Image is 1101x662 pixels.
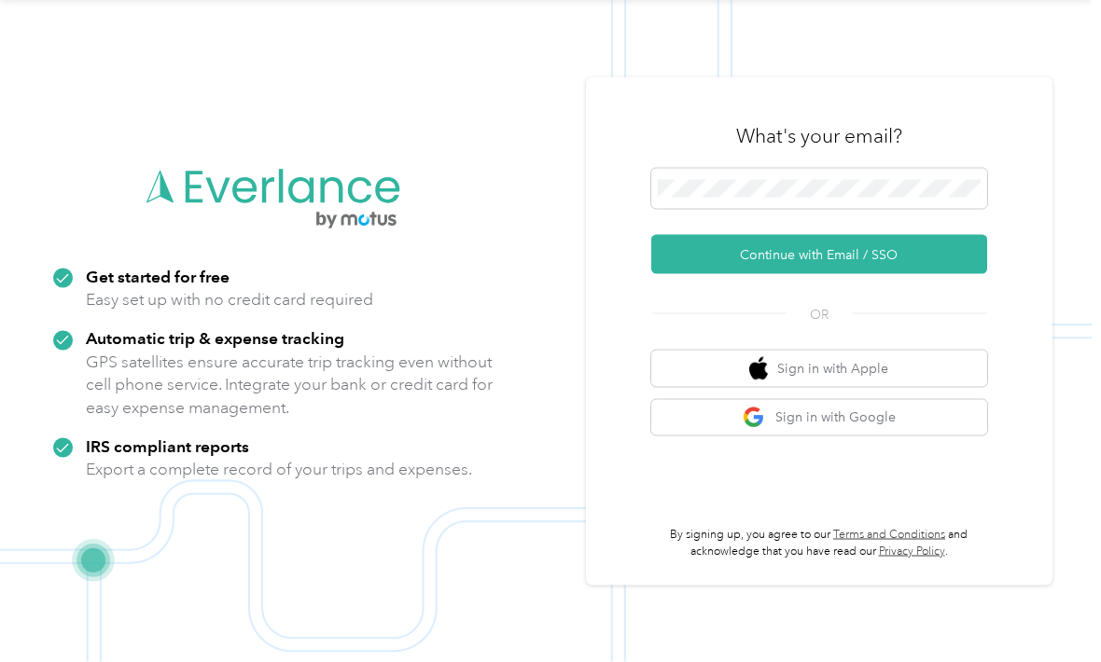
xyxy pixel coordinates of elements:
a: Terms and Conditions [833,528,945,542]
p: Export a complete record of your trips and expenses. [86,458,472,481]
p: By signing up, you agree to our and acknowledge that you have read our . [651,527,987,559]
button: apple logoSign in with Apple [651,351,987,387]
strong: IRS compliant reports [86,436,249,456]
h3: What's your email? [736,123,902,149]
button: google logoSign in with Google [651,400,987,436]
a: Privacy Policy [879,545,945,559]
img: google logo [743,407,766,430]
img: apple logo [749,357,768,380]
strong: Get started for free [86,267,230,286]
span: OR [787,305,852,324]
button: Continue with Email / SSO [651,235,987,274]
p: GPS satellites ensure accurate trip tracking even without cell phone service. Integrate your bank... [86,351,494,420]
strong: Automatic trip & expense tracking [86,328,344,348]
p: Easy set up with no credit card required [86,288,373,311]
